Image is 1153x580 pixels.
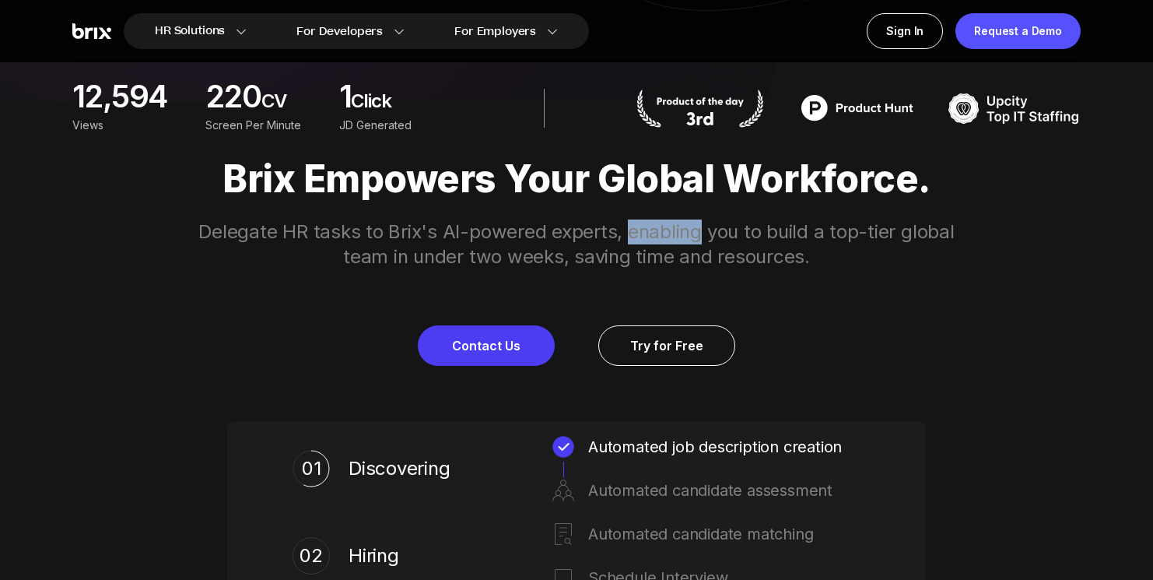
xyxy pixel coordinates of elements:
p: Delegate HR tasks to Brix's AI-powered experts, enabling you to build a top-tier global team in u... [178,220,975,269]
span: For Developers [296,23,383,40]
img: product hunt badge [791,89,923,128]
div: Views [72,117,187,134]
a: Contact Us [418,325,555,366]
div: JD Generated [339,117,454,134]
div: 02 [293,537,330,575]
span: Hiring [349,543,457,568]
span: 12,594 [72,83,166,109]
span: 1 [339,83,351,114]
p: Brix Empowers Your Global Workforce. [16,157,1137,201]
span: CV [261,89,321,120]
a: Try for Free [598,325,735,366]
span: For Employers [454,23,536,40]
img: Brix Logo [72,23,111,40]
span: 220 [205,83,261,114]
a: Request a Demo [955,13,1081,49]
img: product hunt badge [634,89,766,128]
img: TOP IT STAFFING [948,89,1081,128]
div: 01 [302,455,321,483]
div: Automated candidate assessment [588,478,860,503]
div: screen per minute [205,117,320,134]
div: Automated candidate matching [588,522,860,547]
a: Sign In [867,13,943,49]
span: HR Solutions [155,19,225,44]
span: Discovering [349,456,457,481]
div: Automated job description creation [588,434,860,459]
span: Click [351,89,454,120]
